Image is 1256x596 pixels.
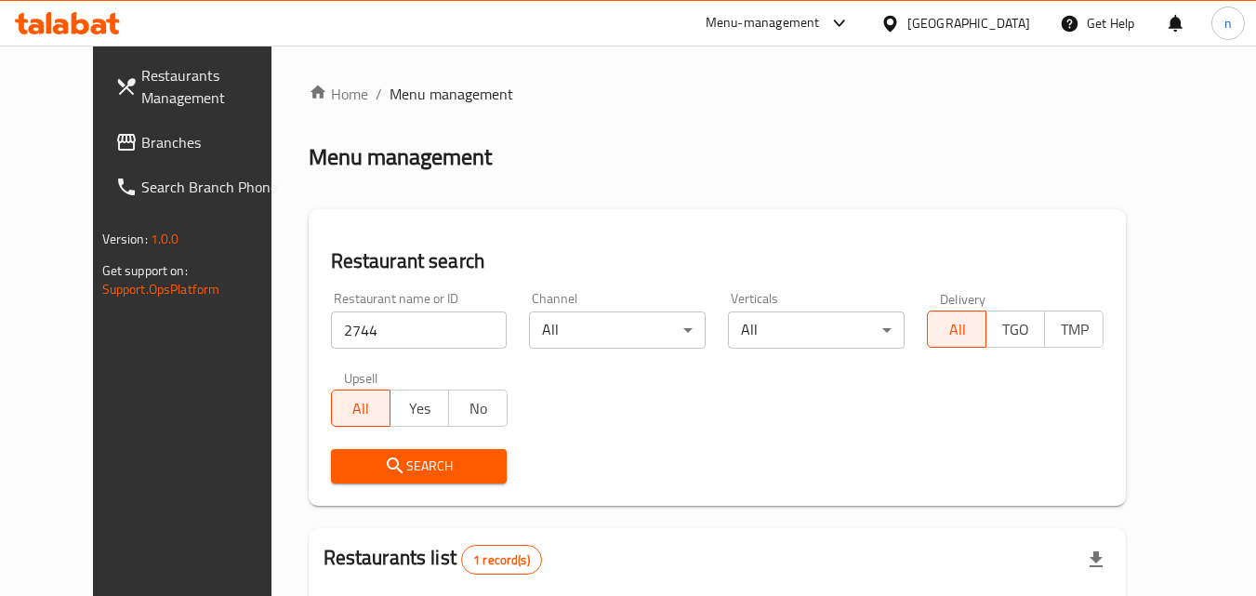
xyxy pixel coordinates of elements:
[935,316,979,343] span: All
[1044,311,1104,348] button: TMP
[390,390,449,427] button: Yes
[309,83,368,105] a: Home
[994,316,1038,343] span: TGO
[309,83,1127,105] nav: breadcrumb
[141,131,288,153] span: Branches
[100,165,303,209] a: Search Branch Phone
[390,83,513,105] span: Menu management
[102,258,188,283] span: Get support on:
[331,390,390,427] button: All
[706,12,820,34] div: Menu-management
[1052,316,1096,343] span: TMP
[1224,13,1232,33] span: n
[151,227,179,251] span: 1.0.0
[456,395,500,422] span: No
[529,311,706,349] div: All
[331,247,1104,275] h2: Restaurant search
[102,277,220,301] a: Support.OpsPlatform
[100,53,303,120] a: Restaurants Management
[324,544,542,575] h2: Restaurants list
[141,176,288,198] span: Search Branch Phone
[100,120,303,165] a: Branches
[398,395,442,422] span: Yes
[1074,537,1118,582] div: Export file
[448,390,508,427] button: No
[309,142,492,172] h2: Menu management
[462,551,541,569] span: 1 record(s)
[907,13,1030,33] div: [GEOGRAPHIC_DATA]
[346,455,493,478] span: Search
[344,371,378,384] label: Upsell
[376,83,382,105] li: /
[331,449,508,483] button: Search
[461,545,542,575] div: Total records count
[331,311,508,349] input: Search for restaurant name or ID..
[927,311,986,348] button: All
[985,311,1045,348] button: TGO
[141,64,288,109] span: Restaurants Management
[102,227,148,251] span: Version:
[940,292,986,305] label: Delivery
[339,395,383,422] span: All
[728,311,905,349] div: All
